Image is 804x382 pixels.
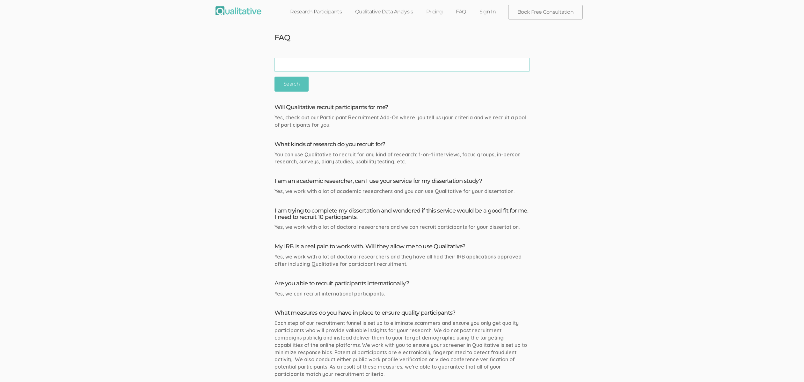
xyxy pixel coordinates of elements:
[283,5,348,19] a: Research Participants
[274,188,530,195] div: Yes, we work with a lot of academic researchers and you can use Qualitative for your dissertation.
[274,290,530,297] div: Yes, we can recruit international participants.
[216,6,261,15] img: Qualitative
[274,223,530,231] div: Yes, we work with a lot of doctoral researchers and we can recruit participants for your disserta...
[274,151,530,166] div: You can use Qualitative to recruit for any kind of research: 1-on-1 interviews, focus groups, in-...
[508,5,582,19] a: Book Free Consultation
[274,104,530,111] h4: Will Qualitative recruit participants for me?
[274,114,530,129] div: Yes, check out our Participant Recruitment Add-On where you tell us your criteria and we recruit ...
[270,34,534,42] h3: FAQ
[274,319,530,378] div: Each step of our recruitment funnel is set up to eliminate scammers and ensure you only get quali...
[274,281,530,287] h4: Are you able to recruit participants internationally?
[274,310,530,316] h4: What measures do you have in place to ensure quality participants?
[274,253,530,268] div: Yes, we work with a lot of doctoral researchers and they have all had their IRB applications appr...
[274,208,530,221] h4: I am trying to complete my dissertation and wondered if this service would be a good fit for me. ...
[420,5,450,19] a: Pricing
[274,178,530,184] h4: I am an academic researcher, can I use your service for my dissertation study?
[473,5,503,19] a: Sign In
[348,5,420,19] a: Qualitative Data Analysis
[449,5,472,19] a: FAQ
[274,243,530,250] h4: My IRB is a real pain to work with. Will they allow me to use Qualitative?
[274,141,530,148] h4: What kinds of research do you recruit for?
[274,77,309,92] input: Search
